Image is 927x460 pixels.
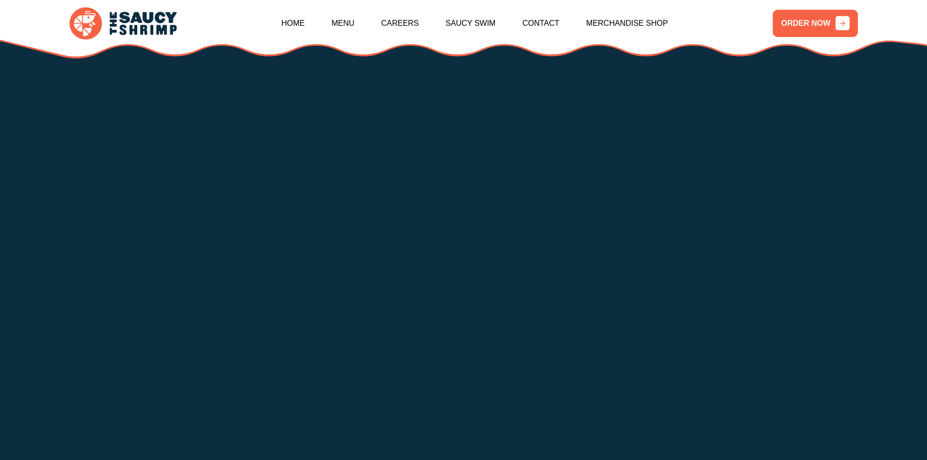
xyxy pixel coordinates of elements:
a: Contact [522,2,559,44]
a: Home [281,2,305,44]
a: Saucy Swim [446,2,496,44]
a: ORDER NOW [773,10,857,37]
a: Merchandise Shop [586,2,668,44]
a: Careers [381,2,418,44]
div: 1 / 3 [73,209,458,392]
a: Menu [331,2,354,44]
img: logo [70,7,177,40]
